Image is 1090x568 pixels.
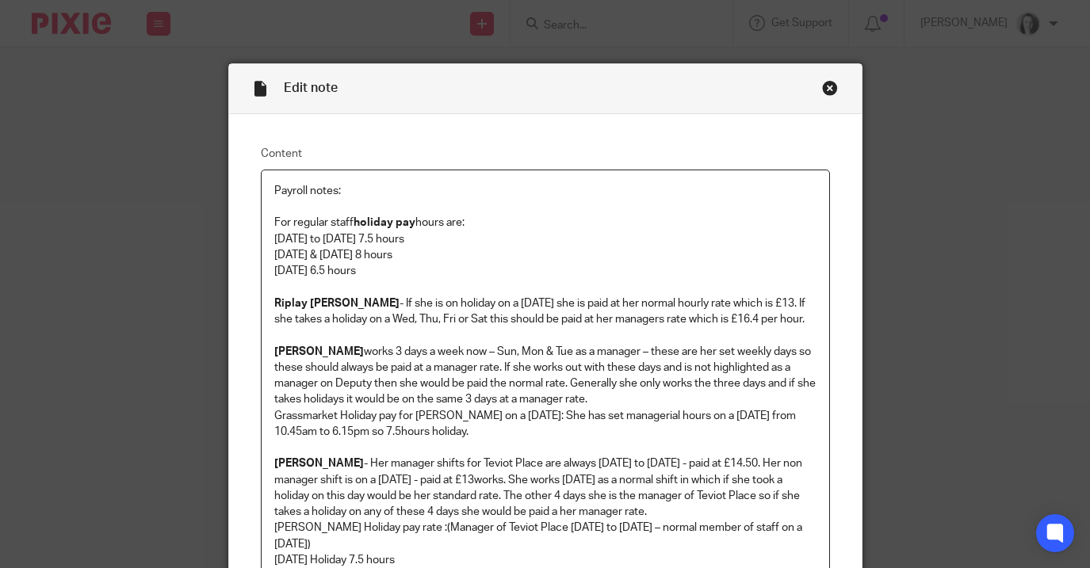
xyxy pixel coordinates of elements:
[274,344,817,408] p: works 3 days a week now – Sun, Mon & Tue as a manager – these are her set weekly days so these sh...
[274,231,817,247] p: [DATE] to [DATE] 7.5 hours
[274,247,817,263] p: [DATE] & [DATE] 8 hours
[274,295,817,328] p: - If she is on holiday on a [DATE] she is paid at her normal hourly rate which is £13. If she tak...
[284,82,338,94] span: Edit note
[354,217,415,228] strong: holiday pay
[822,80,838,96] div: Close this dialog window
[274,520,817,552] p: [PERSON_NAME] Holiday pay rate :(Manager of Teviot Place [DATE] to [DATE] – normal member of staf...
[274,263,817,279] p: [DATE] 6.5 hours
[274,215,817,231] p: For regular staff hours are:
[274,552,817,568] p: [DATE] Holiday 7.5 hours
[274,298,400,309] strong: Riplay [PERSON_NAME]
[274,183,817,199] p: Payroll notes:
[274,456,817,520] p: - Her manager shifts for Teviot Place are always [DATE] to [DATE] - paid at £14.50. Her non manag...
[274,408,817,440] p: Grassmarket Holiday pay for [PERSON_NAME] on a [DATE]: She has set managerial hours on a [DATE] f...
[274,346,364,357] strong: [PERSON_NAME]
[274,458,364,469] strong: [PERSON_NAME]
[261,146,830,162] label: Content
